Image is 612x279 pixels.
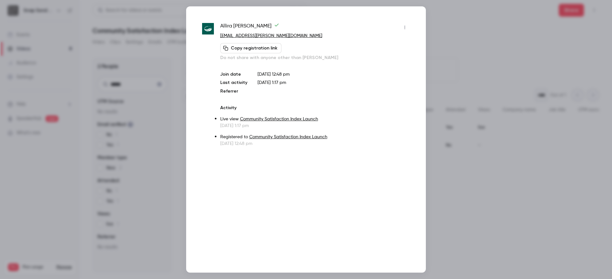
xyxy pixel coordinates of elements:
[220,134,410,140] p: Registered to
[220,55,410,61] p: Do not share with anyone other than [PERSON_NAME]
[220,123,410,129] p: [DATE] 1:17 pm
[240,117,318,121] a: Community Satisfaction Index Launch
[202,23,214,35] img: bawbawshire.vic.gov.au
[220,43,281,53] button: Copy registration link
[249,135,327,139] a: Community Satisfaction Index Launch
[220,140,410,147] p: [DATE] 12:48 pm
[220,34,322,38] a: [EMAIL_ADDRESS][PERSON_NAME][DOMAIN_NAME]
[220,116,410,123] p: Live view
[220,22,279,33] span: Allira [PERSON_NAME]
[220,79,247,86] p: Last activity
[220,105,410,111] p: Activity
[220,71,247,78] p: Join date
[258,80,286,85] span: [DATE] 1:17 pm
[258,71,410,78] p: [DATE] 12:48 pm
[220,88,247,94] p: Referrer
